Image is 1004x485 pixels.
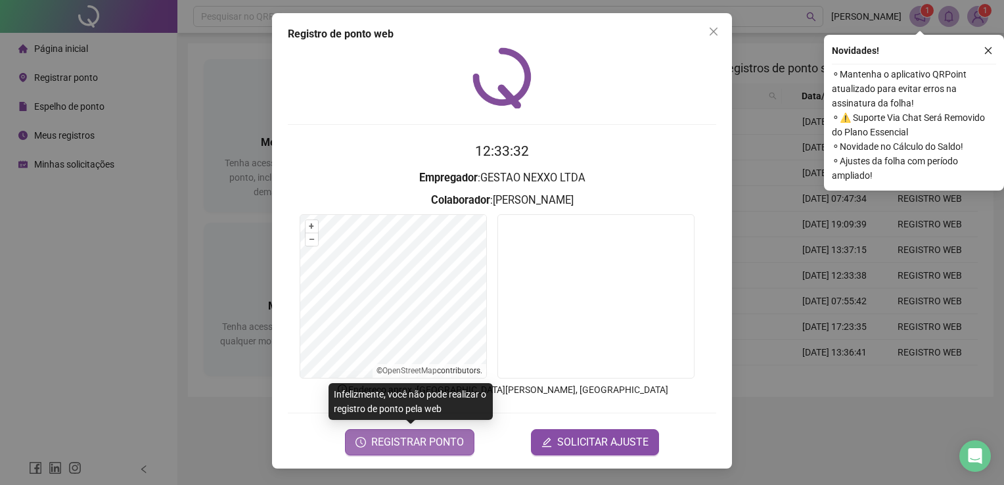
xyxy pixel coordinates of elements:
[355,437,366,448] span: clock-circle
[306,233,318,246] button: –
[288,170,716,187] h3: : GESTAO NEXXO LTDA
[708,26,719,37] span: close
[288,26,716,42] div: Registro de ponto web
[377,366,482,375] li: © contributors.
[306,220,318,233] button: +
[832,154,996,183] span: ⚬ Ajustes da folha com período ampliado!
[832,67,996,110] span: ⚬ Mantenha o aplicativo QRPoint atualizado para evitar erros na assinatura da folha!
[371,434,464,450] span: REGISTRAR PONTO
[832,43,879,58] span: Novidades !
[288,192,716,209] h3: : [PERSON_NAME]
[345,429,474,455] button: REGISTRAR PONTO
[832,110,996,139] span: ⚬ ⚠️ Suporte Via Chat Será Removido do Plano Essencial
[832,139,996,154] span: ⚬ Novidade no Cálculo do Saldo!
[541,437,552,448] span: edit
[382,366,437,375] a: OpenStreetMap
[475,143,529,159] time: 12:33:32
[531,429,659,455] button: editSOLICITAR AJUSTE
[329,383,493,420] div: Infelizmente, você não pode realizar o registro de ponto pela web
[288,382,716,397] p: Endereço aprox. : [GEOGRAPHIC_DATA][PERSON_NAME], [GEOGRAPHIC_DATA]
[431,194,490,206] strong: Colaborador
[472,47,532,108] img: QRPoint
[703,21,724,42] button: Close
[557,434,649,450] span: SOLICITAR AJUSTE
[419,172,478,184] strong: Empregador
[959,440,991,472] div: Open Intercom Messenger
[984,46,993,55] span: close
